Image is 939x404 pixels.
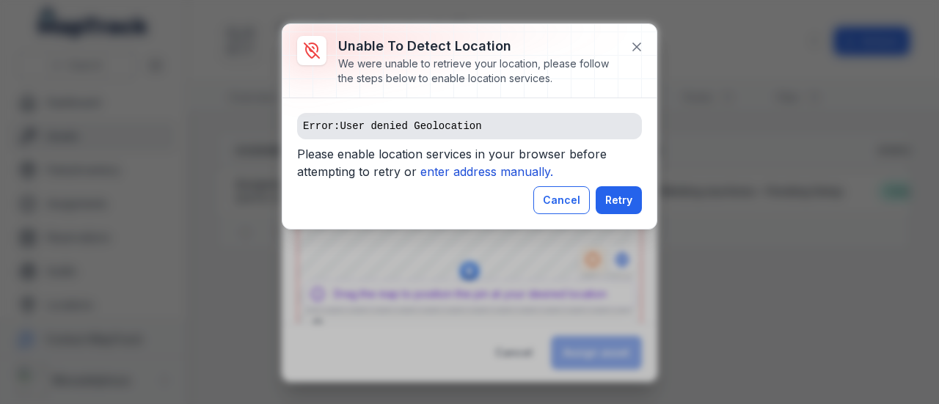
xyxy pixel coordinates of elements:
[297,113,642,139] pre: Error: User denied Geolocation
[338,36,618,56] h3: Unable to detect location
[297,145,642,186] span: Please enable location services in your browser before attempting to retry or
[533,186,590,214] button: Cancel
[596,186,642,214] button: Retry
[420,164,553,179] i: enter address manually.
[338,56,618,86] div: We were unable to retrieve your location, please follow the steps below to enable location services.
